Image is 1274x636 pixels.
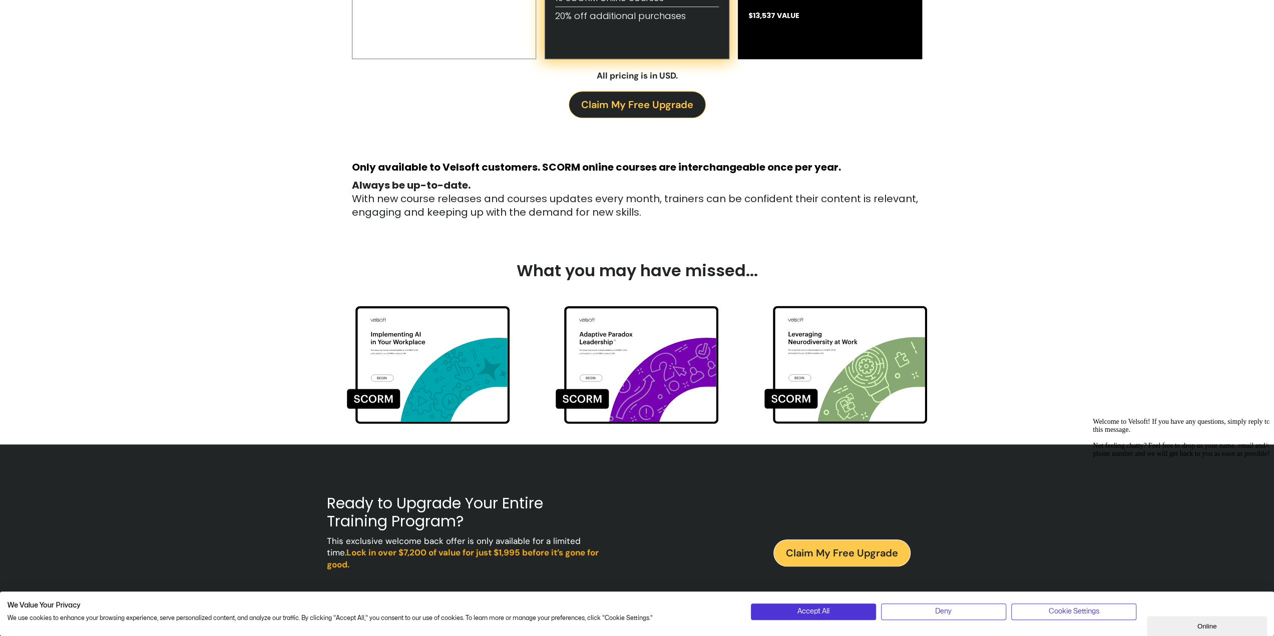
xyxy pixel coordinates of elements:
[352,179,923,219] p: With new course releases and courses updates every month, trainers can be confident their content...
[327,69,948,83] p: All pricing is in USD.
[327,535,609,571] p: This exclusive welcome back offer is only available for a limited time.
[1147,614,1269,636] iframe: chat widget
[358,260,917,281] h2: What you may have missed...
[1011,603,1136,619] button: Adjust cookie preferences
[881,603,1006,619] button: Deny all cookies
[581,97,693,113] span: Claim My Free Upgrade
[935,606,952,617] span: Deny
[8,614,736,622] p: We use cookies to enhance your browsing experience, serve personalized content, and analyze our t...
[1089,414,1269,611] iframe: chat widget
[751,603,876,619] button: Accept all cookies
[327,494,603,530] h2: Ready to Upgrade Your Entire Training Program?
[569,91,706,118] a: Claim My Free Upgrade
[4,4,184,44] span: Welcome to Velsoft! If you have any questions, simply reply to this message. Not feeling chatty? ...
[773,539,911,566] a: Claim My Free Upgrade
[786,545,898,561] span: Claim My Free Upgrade
[327,547,599,570] strong: Lock in over $7,200 of value for just $1,995 before it’s gone for good.
[555,40,719,49] h2: $7,237 VALUE
[8,601,736,610] h2: We Value Your Privacy
[4,4,184,44] div: Welcome to Velsoft! If you have any questions, simply reply to this message.Not feeling chatty? F...
[797,606,829,617] span: Accept All
[555,7,719,25] li: 20% off additional purchases
[1048,606,1099,617] span: Cookie Settings
[748,11,912,20] h2: $13,537 VALUE
[352,178,471,192] strong: Always be up-to-date.
[352,161,923,174] h2: Only available to Velsoft customers. SCORM online courses are interchangeable once per year.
